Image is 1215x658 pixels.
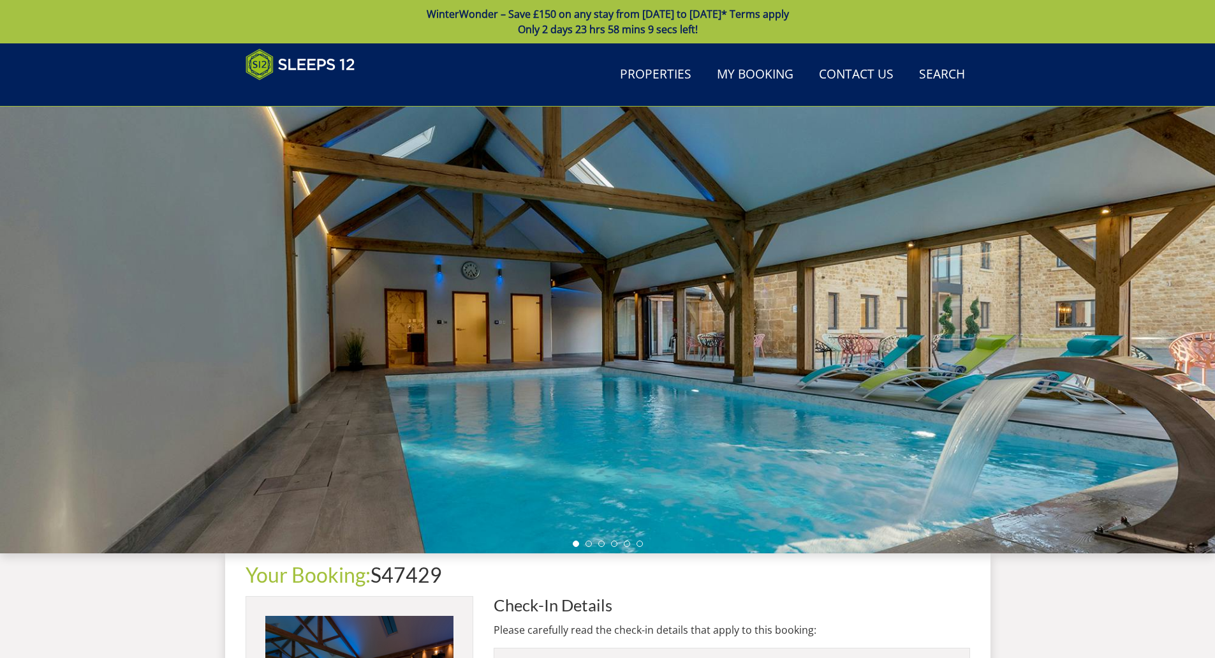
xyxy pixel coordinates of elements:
[246,562,371,587] a: Your Booking:
[914,61,970,89] a: Search
[494,622,970,638] p: Please carefully read the check-in details that apply to this booking:
[615,61,696,89] a: Properties
[246,49,355,80] img: Sleeps 12
[814,61,899,89] a: Contact Us
[712,61,799,89] a: My Booking
[239,88,373,99] iframe: Customer reviews powered by Trustpilot
[518,22,698,36] span: Only 2 days 23 hrs 58 mins 9 secs left!
[246,564,970,586] h1: S47429
[494,596,970,614] h2: Check-In Details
